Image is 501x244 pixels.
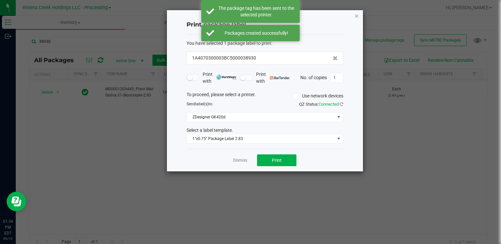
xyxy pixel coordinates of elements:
a: Dismiss [233,158,247,163]
div: : [187,40,343,47]
span: Print with [256,71,290,85]
span: Send to: [187,102,213,106]
img: mark_magic_cybra.png [216,75,236,79]
span: Print [272,158,282,163]
span: 1A4070300003BC5000038930 [192,55,256,61]
iframe: Resource center [7,192,26,211]
span: QZ Status: [299,102,343,107]
div: Select a label template. [182,127,348,134]
span: label(s) [195,102,209,106]
label: Use network devices [293,93,343,99]
span: ZDesigner GK420d [187,113,335,122]
span: You have selected 1 package label to print [187,41,271,46]
span: 1"x0.75" Package Label 2.83 [187,134,335,143]
div: To proceed, please select a printer. [182,91,348,101]
div: The package tag has been sent to the selected printer. [218,5,295,18]
h4: Print package label [187,21,343,29]
span: Print with [203,71,236,85]
span: No. of copies [300,75,327,80]
button: Print [257,154,296,166]
img: bartender.png [270,76,290,79]
div: Packages created successfully! [218,30,295,36]
span: Connected [319,102,339,107]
